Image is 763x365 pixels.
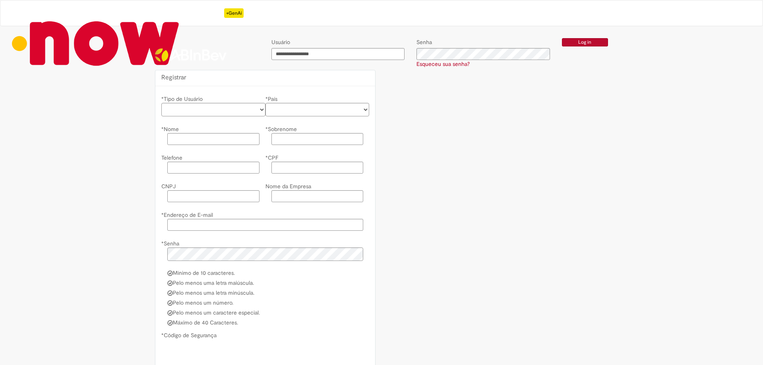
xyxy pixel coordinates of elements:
p: +GenAi [224,8,244,18]
label: Pelo menos um caractere especial. [173,309,260,317]
label: Endereço de E-mail [161,208,213,219]
div: Padroniza [197,8,244,18]
a: Esqueceu sua senha? [416,60,470,68]
label: Máximo de 40 Caracteres. [173,319,238,326]
label: Nome [161,122,179,133]
label: País [265,92,277,103]
label: Pelo menos uma letra maiúscula. [173,279,254,287]
label: CNPJ [161,180,176,190]
img: ABInbev-white.png [155,48,227,62]
button: Log in [562,38,608,46]
label: CPF [265,151,278,162]
label: Telefone [161,151,182,162]
label: Mínimo de 10 caracteres. [173,269,235,277]
label: Senha [161,237,179,247]
label: Código de Segurança [161,328,217,339]
label: Senha [416,38,432,46]
label: Tipo de Usuário [161,92,203,103]
label: Usuário [271,38,290,46]
img: ServiceNow [6,8,185,78]
a: Log in [250,0,277,24]
a: Go to homepage [0,0,191,24]
h1: Registrar [161,74,369,81]
label: Pelo menos um número. [173,299,233,307]
label: Pelo menos uma letra minúscula. [173,289,254,297]
label: Sobrenome [265,122,297,133]
ul: Header menu [191,0,250,26]
label: Nome da Empresa [265,180,311,190]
